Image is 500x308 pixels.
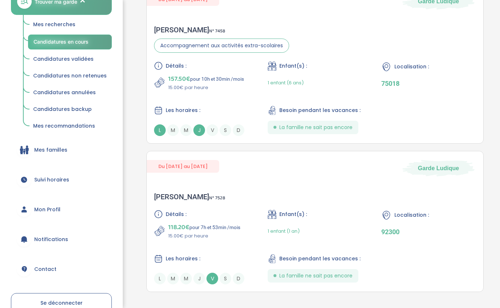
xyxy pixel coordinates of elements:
span: S [220,273,231,284]
span: La famille ne sait pas encore [279,124,353,131]
div: [PERSON_NAME] [154,25,289,34]
a: Candidatures backup [28,103,112,116]
span: Les horaires : [166,107,200,114]
span: Enfant(s) : [279,62,307,70]
a: Mes recherches [28,18,112,32]
span: D [233,273,244,284]
span: Accompagnement aux activités extra-scolaires [154,39,289,53]
span: M [180,273,192,284]
span: Garde Ludique [418,164,459,172]
span: Mes familles [34,146,67,154]
a: Suivi horaires [11,167,112,193]
span: Détails : [166,62,186,70]
span: Se déconnecter [40,299,83,307]
p: pour 10h et 30min /mois [168,74,244,84]
span: M [167,273,179,284]
a: Mon Profil [11,196,112,223]
span: 157.50€ [168,74,190,84]
span: Notifications [34,236,68,243]
span: 1 enfant (1 an) [268,228,300,235]
a: Notifications [11,226,112,252]
a: Mes familles [11,137,112,163]
span: Du [DATE] au [DATE] [147,160,219,173]
span: Mes recherches [33,21,75,28]
span: M [167,124,179,136]
span: Les horaires : [166,255,200,263]
span: Candidatures validées [33,55,94,63]
span: J [193,273,205,284]
span: 118.20€ [168,222,189,232]
span: La famille ne sait pas encore [279,272,353,280]
p: 92300 [381,228,476,236]
span: Besoin pendant les vacances : [279,255,361,263]
span: J [193,124,205,136]
p: 15.00€ par heure [168,232,240,240]
span: Mes recommandations [33,122,95,129]
p: 15.00€ par heure [168,84,244,91]
span: Détails : [166,211,186,218]
span: N° 7458 [209,27,225,35]
span: L [154,124,166,136]
span: Suivi horaires [34,176,69,184]
span: S [220,124,231,136]
a: Contact [11,256,112,282]
span: D [233,124,244,136]
span: L [154,273,166,284]
span: V [206,273,218,284]
span: Candidatures backup [33,105,92,113]
span: Enfant(s) : [279,211,307,218]
span: Localisation : [394,63,429,71]
span: Localisation : [394,211,429,219]
a: Mes recommandations [28,119,112,133]
p: 75018 [381,80,476,87]
span: Contact [34,265,56,273]
a: Candidatures en cours [28,35,112,49]
span: 1 enfant (6 ans) [268,79,304,86]
a: Candidatures non retenues [28,69,112,83]
p: pour 7h et 53min /mois [168,222,240,232]
span: Besoin pendant les vacances : [279,107,361,114]
span: M [180,124,192,136]
span: Mon Profil [34,206,60,213]
span: Candidatures annulées [33,89,96,96]
a: Candidatures annulées [28,86,112,100]
a: Candidatures validées [28,52,112,66]
div: [PERSON_NAME] [154,192,225,201]
span: Candidatures en cours [34,39,88,45]
span: Candidatures non retenues [33,72,107,79]
span: V [206,124,218,136]
span: N° 7528 [209,194,225,202]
